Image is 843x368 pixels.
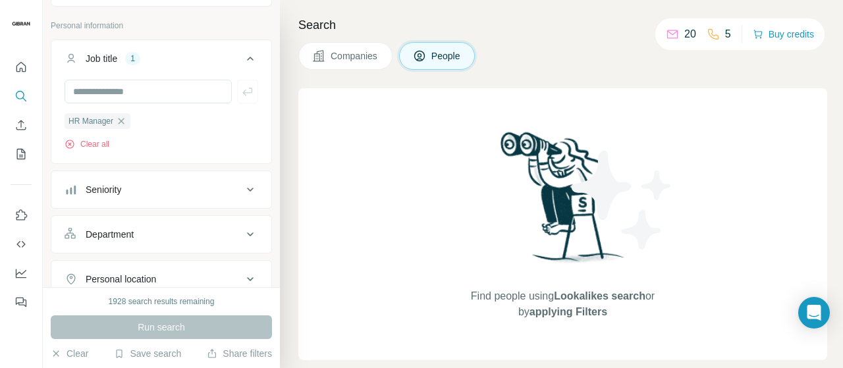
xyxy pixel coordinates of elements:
div: Job title [86,52,117,65]
span: applying Filters [530,306,607,317]
button: Buy credits [753,25,814,43]
button: Enrich CSV [11,113,32,137]
img: Surfe Illustration - Stars [563,141,682,259]
button: Seniority [51,174,271,205]
button: Share filters [207,347,272,360]
button: Department [51,219,271,250]
p: 5 [725,26,731,42]
button: Personal location [51,263,271,295]
div: Open Intercom Messenger [798,297,830,329]
span: HR Manager [68,115,113,127]
span: Find people using or by [457,288,668,320]
div: Department [86,228,134,241]
button: Use Surfe API [11,232,32,256]
button: Use Surfe on LinkedIn [11,203,32,227]
div: 1928 search results remaining [109,296,215,307]
span: People [431,49,462,63]
button: Feedback [11,290,32,314]
button: Clear all [65,138,109,150]
button: Search [11,84,32,108]
div: 1 [125,53,140,65]
button: My lists [11,142,32,166]
p: 20 [684,26,696,42]
h4: Search [298,16,827,34]
div: Personal location [86,273,156,286]
img: Avatar [11,13,32,34]
span: Companies [331,49,379,63]
button: Dashboard [11,261,32,285]
button: Save search [114,347,181,360]
button: Job title1 [51,43,271,80]
div: Seniority [86,183,121,196]
img: Surfe Illustration - Woman searching with binoculars [495,128,632,275]
button: Quick start [11,55,32,79]
button: Clear [51,347,88,360]
span: Lookalikes search [554,290,645,302]
p: Personal information [51,20,272,32]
